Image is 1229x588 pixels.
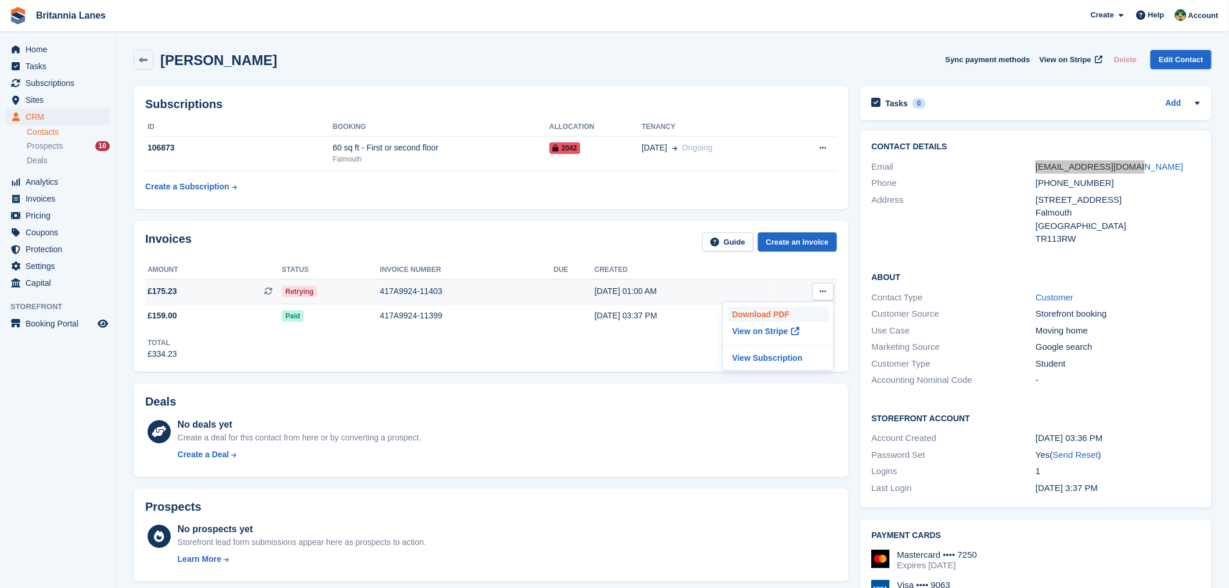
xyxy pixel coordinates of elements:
img: stora-icon-8386f47178a22dfd0bd8f6a31ec36ba5ce8667c1dd55bd0f319d3a0aa187defe.svg [9,7,27,24]
th: Due [554,261,595,279]
span: Create [1091,9,1114,21]
div: - [1036,374,1200,387]
a: menu [6,275,110,291]
div: 417A9924-11399 [380,310,554,322]
span: Invoices [26,191,95,207]
div: Moving home [1036,324,1200,338]
span: Help [1148,9,1165,21]
img: Nathan Kellow [1175,9,1187,21]
span: ( ) [1050,450,1101,460]
span: Prospects [27,141,63,152]
div: Storefront lead form submissions appear here as prospects to action. [178,536,426,548]
h2: [PERSON_NAME] [160,52,277,68]
div: Student [1036,357,1200,371]
div: [GEOGRAPHIC_DATA] [1036,220,1200,233]
div: 1 [1036,465,1200,478]
div: Logins [872,465,1036,478]
div: Yes [1036,449,1200,462]
span: £175.23 [148,285,177,297]
div: Last Login [872,482,1036,495]
span: Sites [26,92,95,108]
div: Mastercard •••• 7250 [897,550,978,560]
a: View on Stripe [1035,50,1105,69]
a: menu [6,258,110,274]
a: Create a Subscription [145,176,237,198]
a: menu [6,41,110,58]
a: Send Reset [1053,450,1098,460]
span: Protection [26,241,95,257]
span: CRM [26,109,95,125]
h2: Subscriptions [145,98,837,111]
a: menu [6,224,110,241]
h2: About [872,271,1200,282]
a: Customer [1036,292,1073,302]
span: Pricing [26,207,95,224]
a: menu [6,75,110,91]
span: Storefront [10,301,116,313]
div: TR113RW [1036,232,1200,246]
span: £159.00 [148,310,177,322]
div: No deals yet [178,418,421,432]
span: Settings [26,258,95,274]
th: Tenancy [642,118,787,137]
span: Paid [282,310,303,322]
span: [DATE] [642,142,667,154]
div: Create a Subscription [145,181,229,193]
span: Booking Portal [26,315,95,332]
h2: Deals [145,395,176,408]
span: 2042 [549,142,581,154]
div: [PHONE_NUMBER] [1036,177,1200,190]
div: Falmouth [333,154,549,164]
span: Deals [27,155,48,166]
h2: Storefront Account [872,412,1200,424]
div: Marketing Source [872,340,1036,354]
h2: Invoices [145,232,192,252]
div: Learn More [178,553,221,565]
div: Storefront booking [1036,307,1200,321]
h2: Prospects [145,500,202,514]
div: Account Created [872,432,1036,445]
span: Ongoing [682,143,713,152]
a: menu [6,58,110,74]
span: Retrying [282,286,317,297]
span: Home [26,41,95,58]
div: Falmouth [1036,206,1200,220]
div: [DATE] 03:36 PM [1036,432,1200,445]
img: Mastercard Logo [871,550,890,568]
a: menu [6,174,110,190]
a: View Subscription [728,350,829,365]
div: Use Case [872,324,1036,338]
div: 417A9924-11403 [380,285,554,297]
div: No prospects yet [178,522,426,536]
div: Contact Type [872,291,1036,304]
div: 0 [912,98,926,109]
a: Download PDF [728,307,829,322]
div: 106873 [145,142,333,154]
a: menu [6,315,110,332]
a: menu [6,191,110,207]
div: Expires [DATE] [897,560,978,571]
span: Analytics [26,174,95,190]
th: Status [282,261,380,279]
span: Tasks [26,58,95,74]
span: Capital [26,275,95,291]
a: menu [6,241,110,257]
time: 2025-09-07 14:37:41 UTC [1036,483,1098,493]
div: [DATE] 01:00 AM [595,285,769,297]
h2: Contact Details [872,142,1200,152]
th: Invoice number [380,261,554,279]
a: Guide [702,232,753,252]
div: [STREET_ADDRESS] [1036,193,1200,207]
a: Learn More [178,553,426,565]
a: menu [6,109,110,125]
div: £334.23 [148,348,177,360]
span: View on Stripe [1040,54,1091,66]
div: [DATE] 03:37 PM [595,310,769,322]
th: Created [595,261,769,279]
a: Create a Deal [178,449,421,461]
div: Total [148,338,177,348]
a: Add [1166,97,1181,110]
a: Contacts [27,127,110,138]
